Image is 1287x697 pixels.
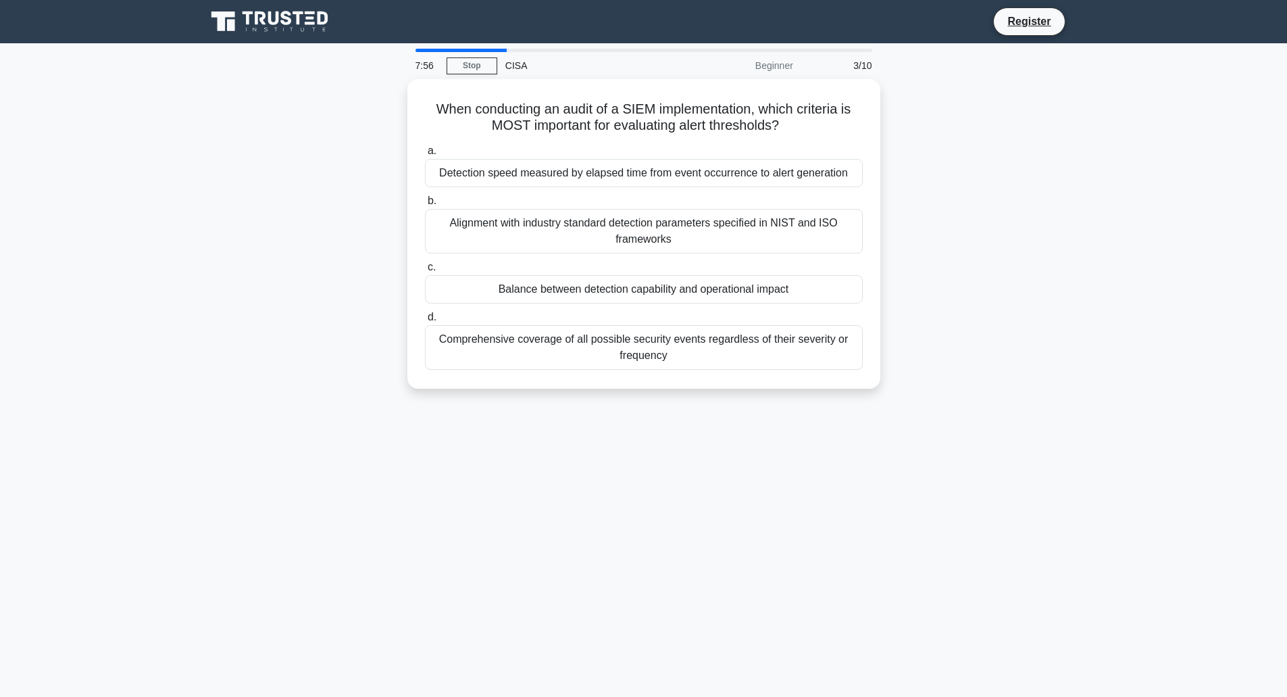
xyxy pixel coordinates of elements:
[447,57,497,74] a: Stop
[683,52,801,79] div: Beginner
[428,261,436,272] span: c.
[424,101,864,135] h5: When conducting an audit of a SIEM implementation, which criteria is MOST important for evaluatin...
[425,325,863,370] div: Comprehensive coverage of all possible security events regardless of their severity or frequency
[497,52,683,79] div: CISA
[428,145,436,156] span: a.
[999,13,1059,30] a: Register
[425,209,863,254] div: Alignment with industry standard detection parameters specified in NIST and ISO frameworks
[407,52,447,79] div: 7:56
[425,159,863,187] div: Detection speed measured by elapsed time from event occurrence to alert generation
[428,195,436,206] span: b.
[801,52,880,79] div: 3/10
[428,311,436,322] span: d.
[425,275,863,304] div: Balance between detection capability and operational impact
